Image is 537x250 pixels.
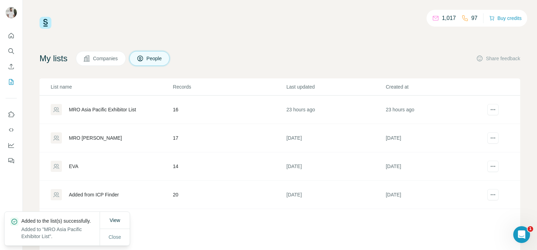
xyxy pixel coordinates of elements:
[105,214,125,227] button: View
[51,83,172,90] p: List name
[6,154,17,167] button: Feedback
[93,55,119,62] span: Companies
[6,108,17,121] button: Use Surfe on LinkedIn
[528,226,533,232] span: 1
[69,191,119,198] div: Added from ICP Finder
[286,181,385,209] td: [DATE]
[173,83,286,90] p: Records
[513,226,530,243] iframe: Intercom live chat
[286,124,385,152] td: [DATE]
[69,163,78,170] div: EVA
[40,53,67,64] h4: My lists
[385,124,485,152] td: [DATE]
[21,217,100,224] p: Added to the list(s) successfully.
[471,14,478,22] p: 97
[146,55,163,62] span: People
[109,234,121,241] span: Close
[6,45,17,57] button: Search
[286,83,385,90] p: Last updated
[286,96,385,124] td: 23 hours ago
[173,124,286,152] td: 17
[173,152,286,181] td: 14
[385,181,485,209] td: [DATE]
[109,217,120,223] span: View
[487,132,499,144] button: actions
[40,17,51,29] img: Surfe Logo
[286,152,385,181] td: [DATE]
[6,76,17,88] button: My lists
[173,96,286,124] td: 16
[69,134,122,141] div: MRO [PERSON_NAME]
[476,55,520,62] button: Share feedback
[104,231,126,243] button: Close
[173,181,286,209] td: 20
[487,161,499,172] button: actions
[385,152,485,181] td: [DATE]
[385,96,485,124] td: 23 hours ago
[6,124,17,136] button: Use Surfe API
[487,189,499,200] button: actions
[6,7,17,18] img: Avatar
[487,104,499,115] button: actions
[21,226,100,240] p: Added to "MRO Asia Pacific Exhibitor List".
[386,83,484,90] p: Created at
[6,139,17,152] button: Dashboard
[489,13,522,23] button: Buy credits
[69,106,136,113] div: MRO Asia Pacific Exhibitor List
[6,29,17,42] button: Quick start
[6,60,17,73] button: Enrich CSV
[442,14,456,22] p: 1,017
